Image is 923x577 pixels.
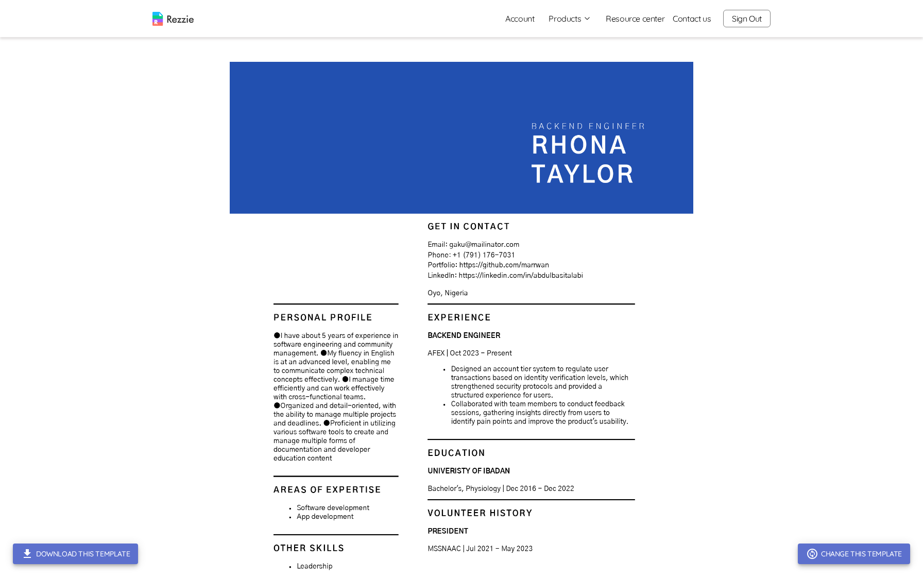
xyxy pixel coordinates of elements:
a: Resource center [606,12,664,25]
img: logo [152,12,194,26]
button: Sign Out [723,10,771,27]
a: Contact us [673,12,711,25]
button: Products [549,12,591,25]
button: Download this template [13,544,138,564]
button: Change this template [798,544,910,564]
a: Account [497,8,542,29]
